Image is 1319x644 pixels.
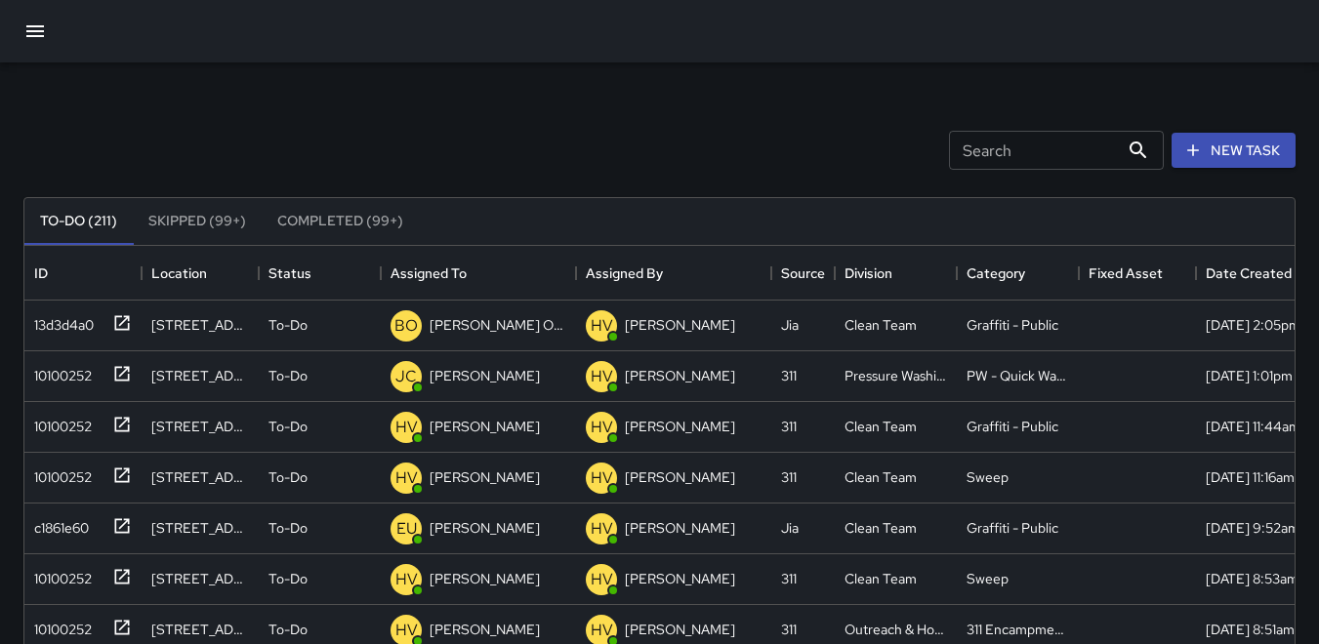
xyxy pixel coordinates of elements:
div: Status [268,246,311,301]
p: HV [591,466,613,490]
p: To-Do [268,569,308,588]
div: 311 [781,620,797,639]
div: 311 [781,569,797,588]
p: HV [395,568,418,591]
div: 898 Mission Street [151,518,249,538]
div: Clean Team [845,315,917,335]
div: Assigned To [381,246,576,301]
p: [PERSON_NAME] Overall [430,315,566,335]
p: [PERSON_NAME] [430,467,540,487]
div: Sweep [967,467,1009,487]
div: Division [835,246,957,301]
div: Jia [781,518,799,538]
div: PW - Quick Wash [967,366,1069,385]
div: Clean Team [845,569,917,588]
p: [PERSON_NAME] [625,569,735,588]
p: [PERSON_NAME] [625,315,735,335]
div: 311 Encampments [967,620,1069,639]
p: HV [395,466,418,490]
p: HV [591,619,613,642]
button: New Task [1172,133,1296,169]
button: To-Do (211) [24,198,133,245]
div: 28 6th Street [151,467,249,487]
p: [PERSON_NAME] [625,518,735,538]
div: Category [957,246,1079,301]
div: Clean Team [845,417,917,436]
p: [PERSON_NAME] [430,518,540,538]
p: [PERSON_NAME] [625,417,735,436]
p: JC [395,365,417,388]
p: BO [394,314,418,338]
div: 311 [781,417,797,436]
div: Fixed Asset [1079,246,1196,301]
div: 1000 Howard Street [151,620,249,639]
p: [PERSON_NAME] [430,569,540,588]
p: HV [591,517,613,541]
div: Category [967,246,1025,301]
p: HV [591,314,613,338]
div: Fixed Asset [1089,246,1163,301]
div: Source [771,246,835,301]
div: Date Created [1206,246,1292,301]
div: Status [259,246,381,301]
p: To-Do [268,366,308,385]
p: HV [395,619,418,642]
div: c1861e60 [26,510,89,538]
div: Source [781,246,825,301]
div: 10100252 [26,561,92,588]
div: Sweep [967,569,1009,588]
button: Completed (99+) [262,198,419,245]
p: [PERSON_NAME] [430,417,540,436]
div: 311 [781,467,797,487]
p: To-Do [268,467,308,487]
p: [PERSON_NAME] [625,467,735,487]
p: HV [591,365,613,388]
div: 10100252 [26,612,92,639]
div: ID [34,246,48,301]
p: [PERSON_NAME] [430,620,540,639]
div: Jia [781,315,799,335]
div: Assigned By [576,246,771,301]
p: EU [396,517,417,541]
div: Location [142,246,259,301]
div: 10100252 [26,409,92,436]
div: 311 [781,366,797,385]
div: Location [151,246,207,301]
div: 160 6th Street [151,366,249,385]
p: To-Do [268,315,308,335]
div: 13d3d4a0 [26,307,94,335]
p: [PERSON_NAME] [430,366,540,385]
button: Skipped (99+) [133,198,262,245]
div: 652 Minna Street [151,417,249,436]
div: Clean Team [845,518,917,538]
div: Outreach & Hospitality [845,620,947,639]
p: To-Do [268,417,308,436]
p: HV [591,416,613,439]
div: Graffiti - Public [967,417,1058,436]
div: 10100252 [26,460,92,487]
p: [PERSON_NAME] [625,366,735,385]
p: To-Do [268,518,308,538]
div: Clean Team [845,467,917,487]
div: ID [24,246,142,301]
div: 1560 Mission Street [151,315,249,335]
p: HV [395,416,418,439]
p: [PERSON_NAME] [625,620,735,639]
div: Assigned To [391,246,467,301]
div: Division [845,246,892,301]
div: Graffiti - Public [967,518,1058,538]
div: 573 Minna Street [151,569,249,588]
p: To-Do [268,620,308,639]
p: HV [591,568,613,591]
div: Pressure Washing [845,366,947,385]
div: Graffiti - Public [967,315,1058,335]
div: Assigned By [586,246,663,301]
div: 10100252 [26,358,92,385]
